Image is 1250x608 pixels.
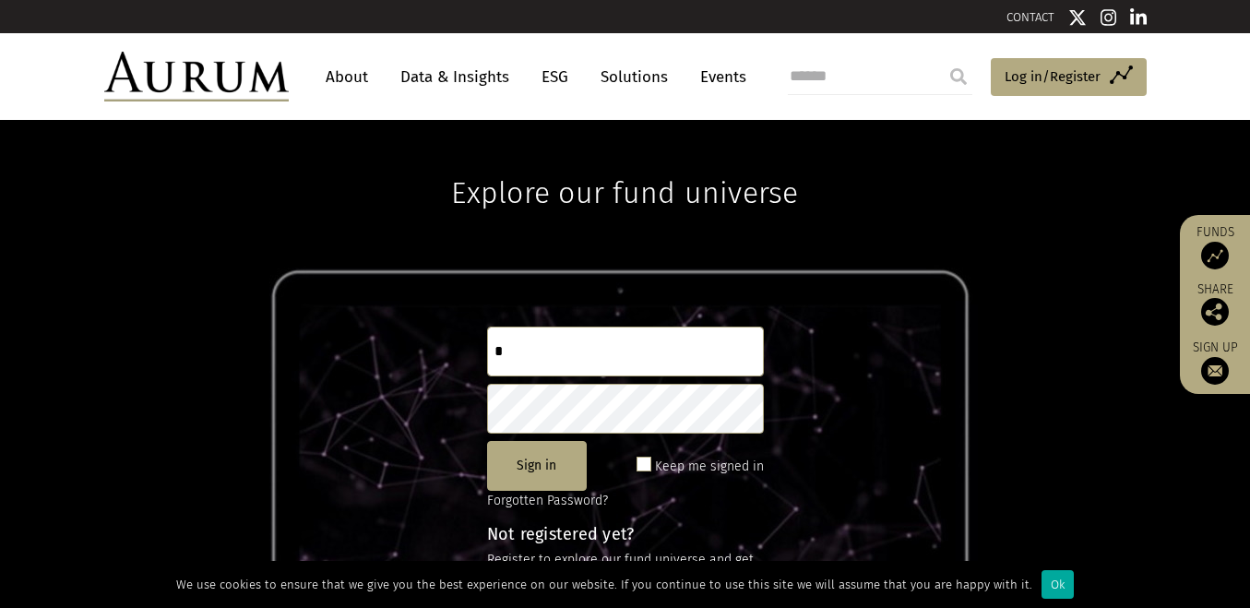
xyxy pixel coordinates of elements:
div: Ok [1042,570,1074,599]
a: CONTACT [1006,10,1054,24]
a: Sign up [1189,340,1241,385]
img: Aurum [104,52,289,101]
img: Linkedin icon [1130,8,1147,27]
button: Sign in [487,441,587,491]
a: Forgotten Password? [487,493,608,508]
img: Access Funds [1201,242,1229,269]
a: Events [691,60,746,94]
div: Share [1189,283,1241,326]
p: Register to explore our fund universe and get access to: [487,550,764,591]
label: Keep me signed in [655,456,764,478]
a: Solutions [591,60,677,94]
img: Instagram icon [1101,8,1117,27]
a: Funds [1189,224,1241,269]
a: ESG [532,60,577,94]
a: Data & Insights [391,60,518,94]
img: Twitter icon [1068,8,1087,27]
h1: Explore our fund universe [451,120,798,210]
img: Share this post [1201,298,1229,326]
h4: Not registered yet? [487,526,764,542]
span: Log in/Register [1005,66,1101,88]
img: Sign up to our newsletter [1201,357,1229,385]
a: About [316,60,377,94]
a: Log in/Register [991,58,1147,97]
input: Submit [940,58,977,95]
